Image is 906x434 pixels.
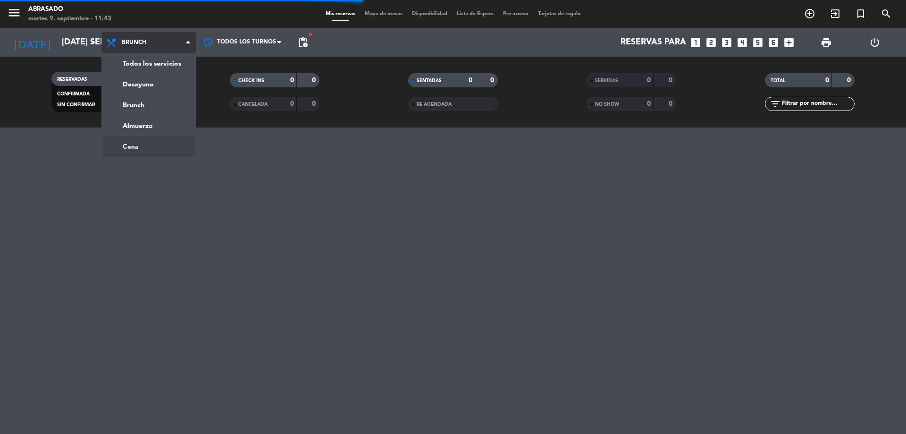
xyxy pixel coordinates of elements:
[469,77,472,84] strong: 0
[705,36,717,49] i: looks_two
[752,36,764,49] i: looks_5
[647,101,651,107] strong: 0
[850,28,899,57] div: LOG OUT
[783,36,795,49] i: add_box
[881,8,892,19] i: search
[830,8,841,19] i: exit_to_app
[7,6,21,23] button: menu
[360,11,407,17] span: Mapa de mesas
[647,77,651,84] strong: 0
[669,77,674,84] strong: 0
[452,11,498,17] span: Lista de Espera
[57,77,87,82] span: RESERVADAS
[238,102,268,107] span: CANCELADA
[102,95,195,116] a: Brunch
[533,11,586,17] span: Tarjetas de regalo
[490,77,496,84] strong: 0
[869,37,881,48] i: power_settings_new
[290,77,294,84] strong: 0
[102,74,195,95] a: Desayuno
[308,32,313,37] span: fiber_manual_record
[669,101,674,107] strong: 0
[825,77,829,84] strong: 0
[122,39,146,46] span: Brunch
[847,77,853,84] strong: 0
[689,36,702,49] i: looks_one
[290,101,294,107] strong: 0
[238,78,264,83] span: CHECK INS
[102,116,195,136] a: Almuerzo
[102,136,195,157] a: Cena
[821,37,832,48] span: print
[7,32,57,53] i: [DATE]
[28,14,111,24] div: martes 9. septiembre - 11:43
[721,36,733,49] i: looks_3
[855,8,866,19] i: turned_in_not
[736,36,748,49] i: looks_4
[595,102,619,107] span: NO SHOW
[771,78,785,83] span: TOTAL
[417,78,442,83] span: SENTADAS
[102,53,195,74] a: Todos los servicios
[781,99,854,109] input: Filtrar por nombre...
[312,77,318,84] strong: 0
[28,5,111,14] div: Abrasado
[57,92,90,96] span: CONFIRMADA
[621,38,686,47] span: Reservas para
[417,102,452,107] span: RE AGENDADA
[804,8,815,19] i: add_circle_outline
[770,98,781,110] i: filter_list
[407,11,452,17] span: Disponibilidad
[297,37,309,48] span: pending_actions
[312,101,318,107] strong: 0
[321,11,360,17] span: Mis reservas
[88,37,99,48] i: arrow_drop_down
[57,102,95,107] span: SIN CONFIRMAR
[498,11,533,17] span: Pre-acceso
[7,6,21,20] i: menu
[595,78,618,83] span: SERVIDAS
[767,36,780,49] i: looks_6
